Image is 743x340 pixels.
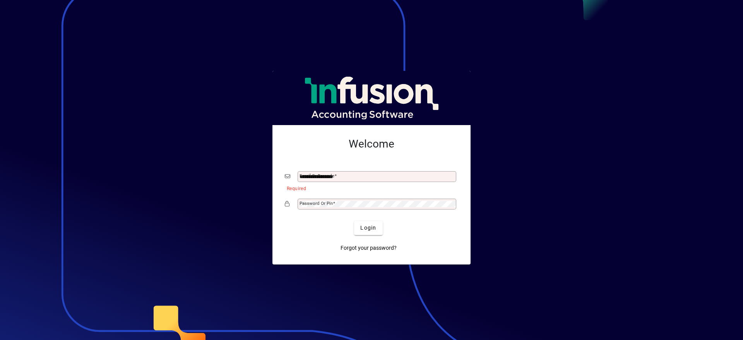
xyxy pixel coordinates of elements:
mat-label: Email or Barcode [300,173,334,179]
h2: Welcome [285,137,458,151]
button: Login [354,221,382,235]
span: Forgot your password? [341,244,397,252]
mat-label: Password or Pin [300,201,333,206]
a: Forgot your password? [337,241,400,255]
mat-error: Required [287,184,452,192]
span: Login [360,224,376,232]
